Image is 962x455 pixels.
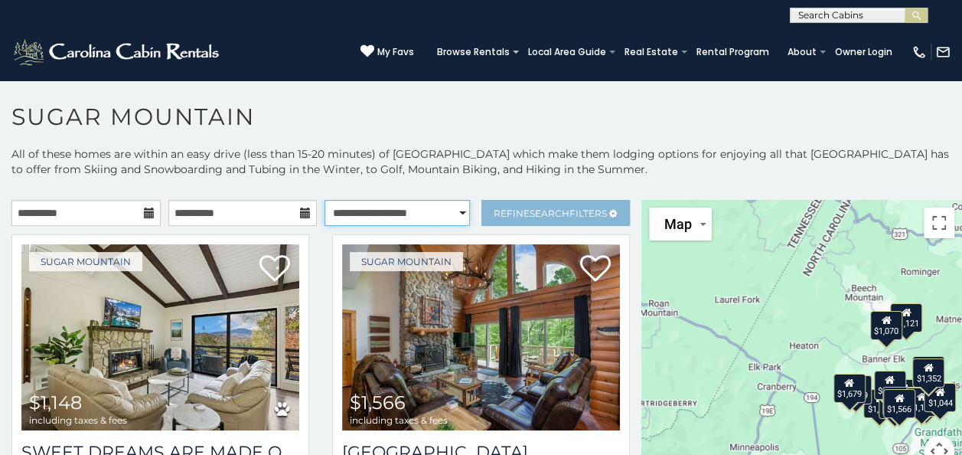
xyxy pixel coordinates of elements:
span: including taxes & fees [350,415,448,425]
a: Grouse Moor Lodge $1,566 including taxes & fees [342,244,620,430]
a: Rental Program [689,41,777,63]
div: $2,845 [878,390,910,419]
span: $1,148 [29,391,82,414]
div: $1,273 [873,371,905,400]
a: Add to favorites [580,254,611,286]
img: phone-regular-white.png [911,44,927,60]
div: $1,121 [890,303,922,332]
a: Owner Login [827,41,900,63]
div: $1,269 [839,375,871,404]
a: Sweet Dreams Are Made Of Skis $1,148 including taxes & fees [21,244,299,430]
div: $1,031 [911,356,944,385]
div: $1,044 [924,383,956,412]
div: $1,173 [905,388,937,417]
img: mail-regular-white.png [935,44,951,60]
a: My Favs [360,44,414,60]
span: $1,566 [350,391,406,414]
span: Search [530,208,569,219]
button: Toggle fullscreen view [924,208,954,238]
div: $1,854 [882,387,914,416]
img: Grouse Moor Lodge [342,244,620,430]
a: Real Estate [617,41,686,63]
div: $1,070 [869,311,902,340]
div: $1,352 [912,358,944,388]
span: My Favs [377,45,414,59]
a: Browse Rentals [429,41,517,63]
span: Map [664,216,692,232]
span: Refine Filters [494,208,607,219]
img: Sweet Dreams Are Made Of Skis [21,244,299,430]
a: Add to favorites [259,254,290,286]
div: $1,679 [833,374,865,403]
span: including taxes & fees [29,415,127,425]
a: Sugar Mountain [29,252,142,271]
img: White-1-2.png [11,37,223,67]
a: About [780,41,824,63]
a: Local Area Guide [520,41,614,63]
div: $1,566 [883,389,915,418]
a: RefineSearchFilters [481,200,631,226]
a: Sugar Mountain [350,252,463,271]
button: Change map style [649,208,712,241]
